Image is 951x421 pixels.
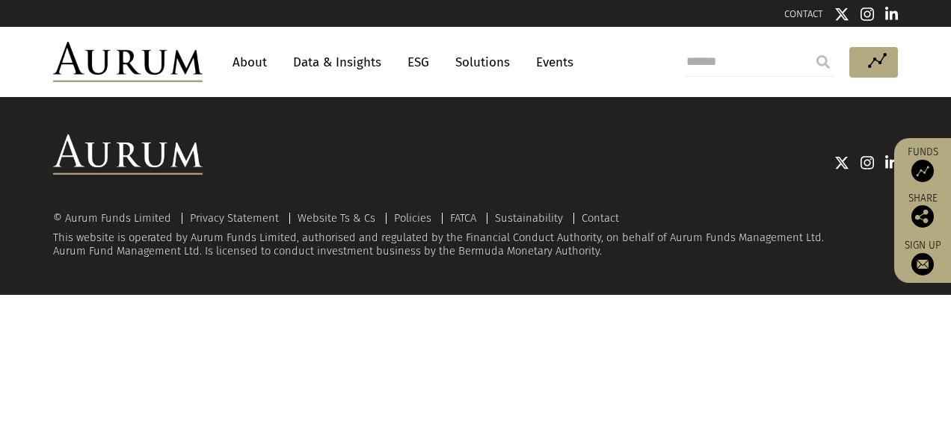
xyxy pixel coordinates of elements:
img: Access Funds [911,160,934,182]
a: ESG [400,49,437,76]
img: Twitter icon [834,7,849,22]
a: Sustainability [495,211,563,225]
a: Solutions [448,49,517,76]
img: Twitter icon [834,155,849,170]
img: Aurum [53,42,203,82]
img: Aurum Logo [53,134,203,175]
img: Linkedin icon [885,7,899,22]
img: Share this post [911,205,934,228]
a: Data & Insights [286,49,389,76]
a: Privacy Statement [190,211,279,225]
img: Instagram icon [861,155,874,170]
input: Submit [808,47,838,77]
img: Sign up to our newsletter [911,253,934,275]
div: This website is operated by Aurum Funds Limited, authorised and regulated by the Financial Conduc... [53,212,898,258]
a: Funds [902,146,944,182]
img: Linkedin icon [885,155,899,170]
a: Events [529,49,573,76]
a: Website Ts & Cs [298,211,375,225]
a: Contact [582,211,619,225]
a: Policies [394,211,431,225]
div: © Aurum Funds Limited [53,213,179,224]
a: CONTACT [784,8,823,19]
a: About [225,49,274,76]
div: Share [902,193,944,228]
a: Sign up [902,239,944,275]
a: FATCA [450,211,476,225]
img: Instagram icon [861,7,874,22]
